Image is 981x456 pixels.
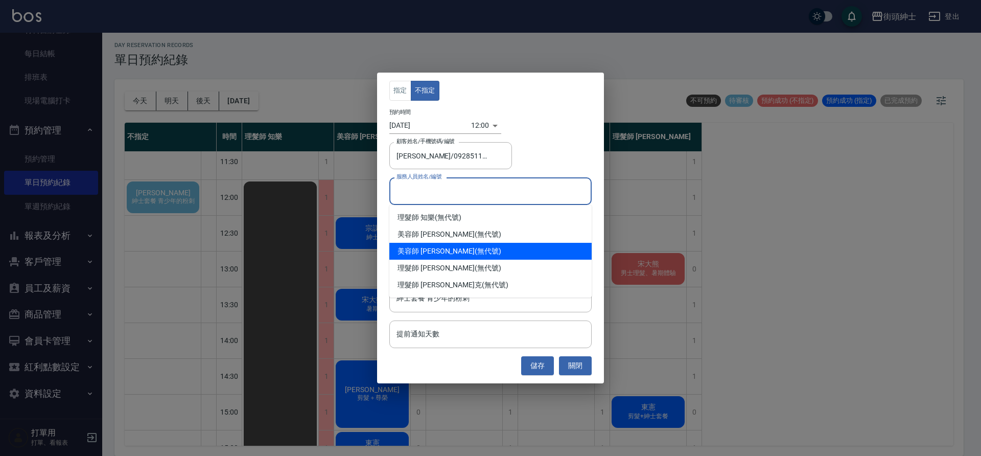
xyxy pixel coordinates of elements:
span: 美容師 [PERSON_NAME] [398,246,475,257]
button: 關閉 [559,356,592,375]
div: (無代號) [389,226,592,243]
span: 理髮師 知樂 [398,212,435,223]
div: (無代號) [389,243,592,260]
span: 理髮師 [PERSON_NAME]克 [398,280,482,290]
label: 顧客姓名/手機號碼/編號 [396,138,455,145]
div: (無代號) [389,260,592,277]
span: 理髮師 [PERSON_NAME] [398,263,475,273]
button: 儲存 [521,356,554,375]
input: Choose date, selected date is 2025-09-29 [389,117,471,134]
label: 預約時間 [389,108,411,116]
div: (無代號) [389,209,592,226]
button: 指定 [389,81,411,101]
label: 服務人員姓名/編號 [396,173,441,180]
button: 不指定 [411,81,439,101]
div: 12:00 [471,117,489,134]
span: 美容師 [PERSON_NAME] [398,229,475,240]
div: (無代號) [389,277,592,293]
